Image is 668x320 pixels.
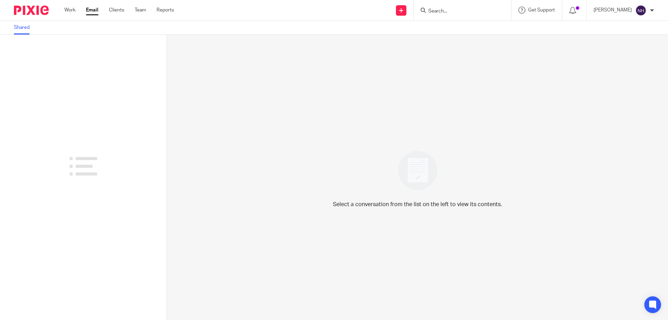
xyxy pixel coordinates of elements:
a: Reports [157,7,174,14]
span: Get Support [528,8,555,13]
input: Search [428,8,490,15]
p: [PERSON_NAME] [594,7,632,14]
a: Shared [14,21,35,34]
a: Team [135,7,146,14]
p: Select a conversation from the list on the left to view its contents. [333,200,502,209]
img: image [393,146,442,195]
a: Work [64,7,75,14]
a: Clients [109,7,124,14]
a: Email [86,7,98,14]
img: svg%3E [635,5,646,16]
img: Pixie [14,6,49,15]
